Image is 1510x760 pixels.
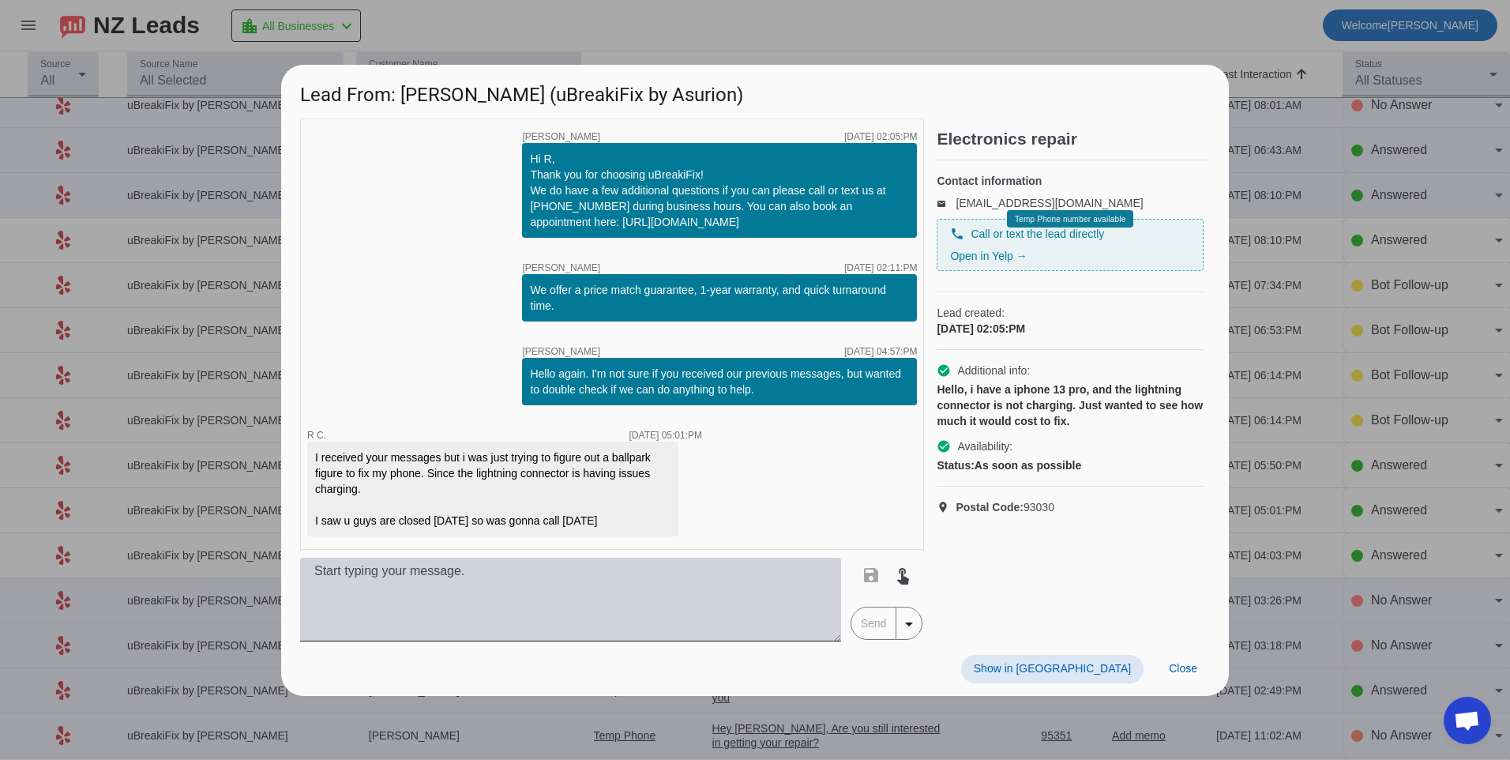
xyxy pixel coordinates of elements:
div: [DATE] 05:01:PM [629,431,702,440]
button: Close [1156,655,1210,683]
a: Open in Yelp → [950,250,1027,262]
span: Lead created: [937,305,1204,321]
div: As soon as possible [937,457,1204,473]
h1: Lead From: [PERSON_NAME] (uBreakiFix by Asurion) [281,65,1229,118]
span: Additional info: [957,363,1030,378]
span: Call or text the lead directly [971,226,1104,242]
div: [DATE] 02:05:PM [937,321,1204,337]
span: [PERSON_NAME] [522,132,600,141]
div: [DATE] 02:05:PM [844,132,917,141]
div: [DATE] 04:57:PM [844,347,917,356]
mat-icon: check_circle [937,439,951,453]
div: [DATE] 02:11:PM [844,263,917,273]
h4: Contact information [937,173,1204,189]
span: [PERSON_NAME] [522,347,600,356]
span: R C. [307,430,326,441]
div: Hello, i have a iphone 13 pro, and the lightning connector is not charging. Just wanted to see ho... [937,382,1204,429]
strong: Status: [937,459,974,472]
mat-icon: email [937,199,956,207]
mat-icon: arrow_drop_down [900,615,918,634]
a: [EMAIL_ADDRESS][DOMAIN_NAME] [956,197,1143,209]
div: Hello again. I'm not sure if you received our previous messages, but wanted to double check if we... [530,366,909,397]
strong: Postal Code: [956,501,1024,514]
mat-icon: check_circle [937,363,951,378]
span: [PERSON_NAME] [522,263,600,273]
span: Close [1169,662,1197,675]
mat-icon: touch_app [893,566,912,585]
button: Show in [GEOGRAPHIC_DATA] [961,655,1144,683]
div: Hi R, Thank you for choosing uBreakiFix! We do have a few additional questions if you can please ... [530,151,909,230]
div: I received your messages but i was just trying to figure out a ballpark figure to fix my phone. S... [315,450,670,529]
span: Temp Phone number available [1015,215,1125,224]
span: Availability: [957,438,1012,454]
span: 93030 [956,499,1054,515]
mat-icon: location_on [937,501,956,514]
mat-icon: phone [950,227,964,241]
span: Show in [GEOGRAPHIC_DATA] [974,662,1131,675]
h2: Electronics repair [937,131,1210,147]
div: We offer a price match guarantee, 1-year warranty, and quick turnaround time.​ [530,282,909,314]
div: Open chat [1444,697,1491,744]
